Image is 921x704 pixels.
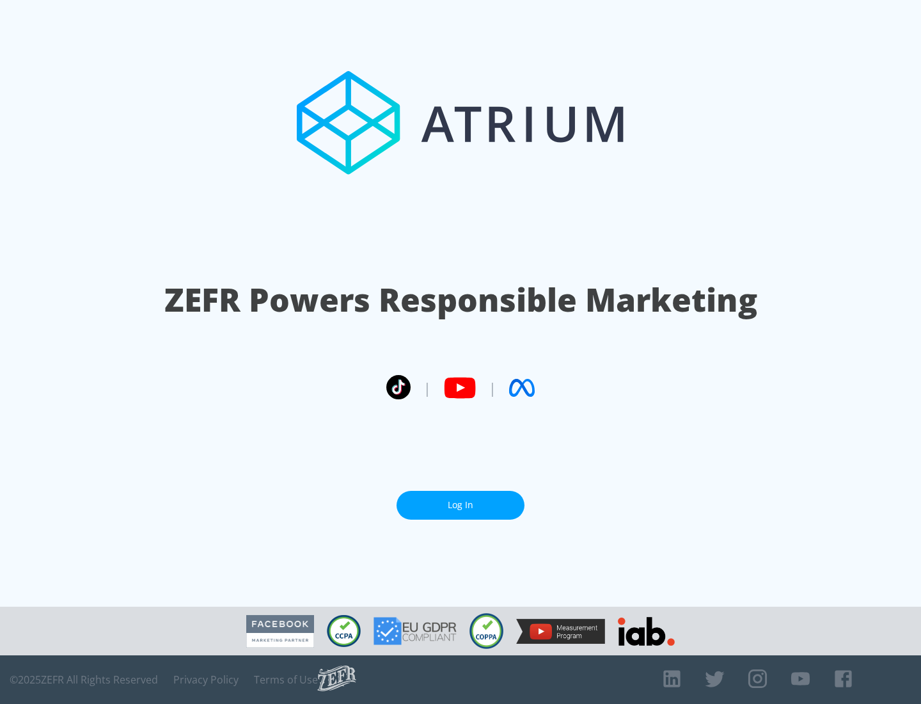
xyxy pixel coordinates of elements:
img: COPPA Compliant [469,613,503,649]
img: GDPR Compliant [374,617,457,645]
a: Log In [397,491,524,520]
img: CCPA Compliant [327,615,361,647]
span: © 2025 ZEFR All Rights Reserved [10,673,158,686]
a: Privacy Policy [173,673,239,686]
img: Facebook Marketing Partner [246,615,314,648]
img: IAB [618,617,675,646]
span: | [423,378,431,397]
a: Terms of Use [254,673,318,686]
img: YouTube Measurement Program [516,619,605,644]
span: | [489,378,496,397]
h1: ZEFR Powers Responsible Marketing [164,278,757,322]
